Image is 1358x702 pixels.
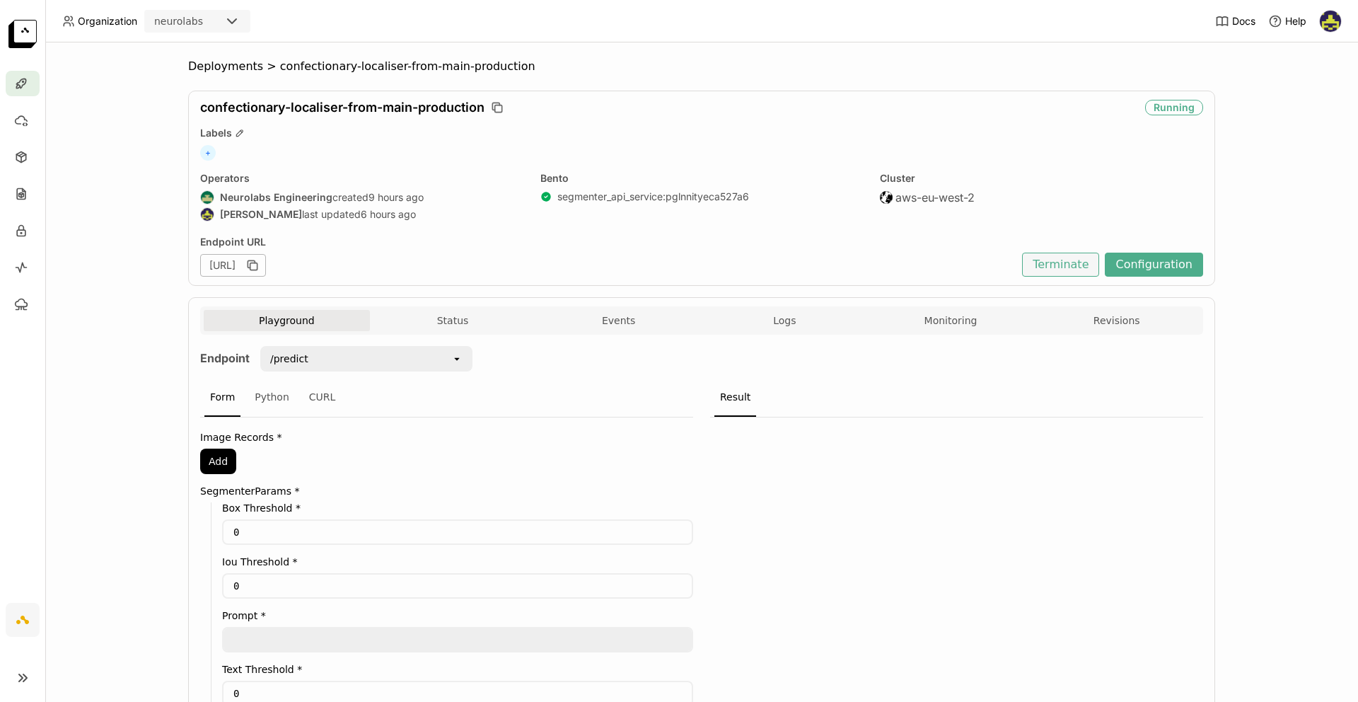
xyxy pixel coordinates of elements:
input: Selected /predict. [310,352,311,366]
button: Monitoring [868,310,1034,331]
img: Farouk Ghallabi [1320,11,1341,32]
div: [URL] [200,254,266,277]
button: Logs [702,310,868,331]
a: Docs [1215,14,1255,28]
div: CURL [303,379,342,417]
div: created [200,190,523,205]
span: confectionary-localiser-from-main-production [280,59,535,74]
span: + [200,145,216,161]
nav: Breadcrumbs navigation [188,59,1215,74]
label: Image Records * [200,432,693,443]
div: neurolabs [154,14,203,28]
div: Form [204,379,240,417]
span: > [263,59,280,74]
button: Configuration [1105,253,1203,277]
label: Text Threshold * [222,664,693,675]
div: /predict [270,352,308,366]
input: Selected neurolabs. [204,15,206,29]
div: Bento [540,172,864,185]
span: Help [1285,15,1306,28]
div: Operators [200,172,523,185]
button: Events [535,310,702,331]
button: Playground [204,310,370,331]
button: Status [370,310,536,331]
div: Running [1145,100,1203,115]
img: Neurolabs Engineering [201,191,214,204]
div: Result [714,379,756,417]
div: Endpoint URL [200,236,1015,248]
img: Farouk Ghallabi [201,208,214,221]
label: Iou Threshold * [222,556,693,568]
span: Organization [78,15,137,28]
a: segmenter_api_service:pglnnityeca527a6 [557,190,749,203]
label: Box Threshold * [222,502,693,514]
span: Deployments [188,59,263,74]
span: confectionary-localiser-from-main-production [200,100,484,115]
span: aws-eu-west-2 [895,190,975,205]
label: Prompt * [222,610,693,621]
div: Python [249,379,295,417]
img: logo [8,20,37,48]
div: Labels [200,127,1203,139]
label: SegmenterParams * [200,485,693,497]
div: Help [1268,14,1306,28]
span: Docs [1232,15,1255,28]
strong: Endpoint [200,351,250,365]
svg: open [451,353,463,364]
button: Revisions [1033,310,1200,331]
strong: Neurolabs Engineering [220,191,332,204]
button: Terminate [1022,253,1099,277]
div: Cluster [880,172,1203,185]
span: 6 hours ago [361,208,416,221]
button: Add [200,449,236,474]
strong: [PERSON_NAME] [220,208,302,221]
span: 9 hours ago [368,191,424,204]
div: last updated [200,207,523,221]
